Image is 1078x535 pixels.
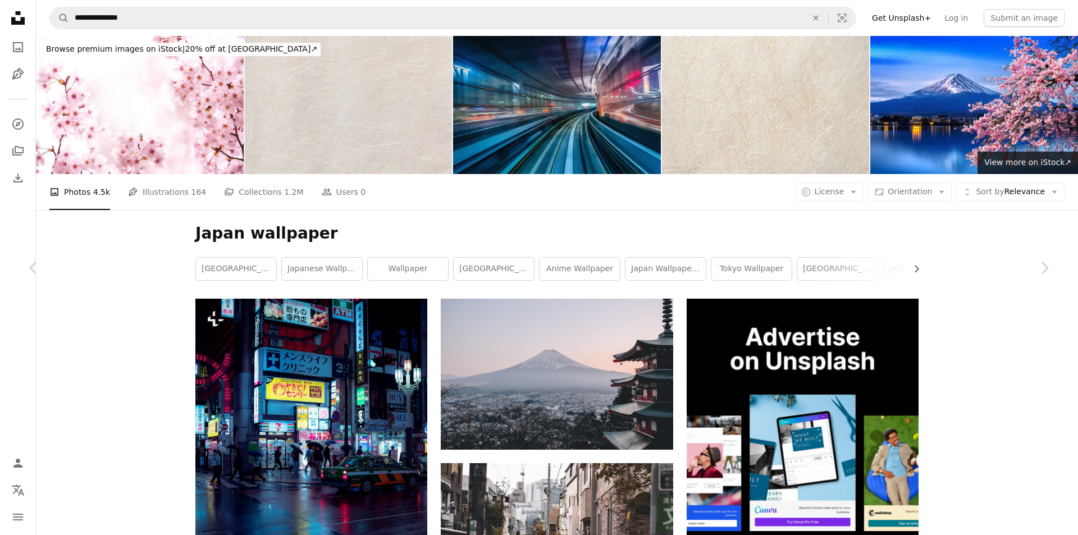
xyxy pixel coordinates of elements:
[128,174,206,210] a: Illustrations 164
[829,7,856,29] button: Visual search
[36,36,327,63] a: Browse premium images on iStock|20% off at [GEOGRAPHIC_DATA]↗
[815,187,844,196] span: License
[984,158,1071,167] span: View more on iStock ↗
[196,258,276,280] a: [GEOGRAPHIC_DATA]
[803,7,828,29] button: Clear
[36,36,244,174] img: Cherry Blossom In Japan
[46,44,317,53] span: 20% off at [GEOGRAPHIC_DATA] ↗
[7,140,29,162] a: Collections
[282,258,362,280] a: japanese wallpaper
[540,258,620,280] a: anime wallpaper
[441,369,673,379] a: Mt. Fuji
[711,258,792,280] a: tokyo wallpaper
[868,183,952,201] button: Orientation
[453,36,661,174] img: Tokyo Japan High Speed Train Tunnel Motion Blur Abstract
[368,258,448,280] a: wallpaper
[984,9,1065,27] button: Submit an image
[870,36,1078,174] img: Fuji mountain and cherry blossoms in spring, Japan.
[7,506,29,528] button: Menu
[956,183,1065,201] button: Sort byRelevance
[245,36,453,174] img: Japanese white vintage paper texture background
[938,9,975,27] a: Log in
[7,113,29,135] a: Explore
[7,479,29,501] button: Language
[360,186,366,198] span: 0
[322,174,366,210] a: Users 0
[7,452,29,474] a: Log in / Sign up
[284,186,303,198] span: 1.2M
[865,9,938,27] a: Get Unsplash+
[441,299,673,450] img: Mt. Fuji
[977,152,1078,174] a: View more on iStock↗
[625,258,706,280] a: japan wallpaper desktop
[7,167,29,189] a: Download History
[883,258,963,280] a: japan desktop wallpaper
[195,223,919,244] h1: Japan wallpaper
[49,7,856,29] form: Find visuals sitewide
[46,44,185,53] span: Browse premium images on iStock |
[976,187,1004,196] span: Sort by
[7,36,29,58] a: Photos
[797,258,878,280] a: [GEOGRAPHIC_DATA]
[195,449,427,459] a: a busy city street at night with neon signs
[795,183,864,201] button: License
[1011,214,1078,322] a: Next
[191,186,207,198] span: 164
[662,36,870,174] img: Close-up of beige rice paper texture background
[906,258,919,280] button: scroll list to the right
[224,174,303,210] a: Collections 1.2M
[50,7,69,29] button: Search Unsplash
[976,186,1045,198] span: Relevance
[441,523,673,533] a: black concrete pathway
[7,63,29,85] a: Illustrations
[454,258,534,280] a: [GEOGRAPHIC_DATA]
[687,299,919,531] img: file-1635990755334-4bfd90f37242image
[888,187,932,196] span: Orientation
